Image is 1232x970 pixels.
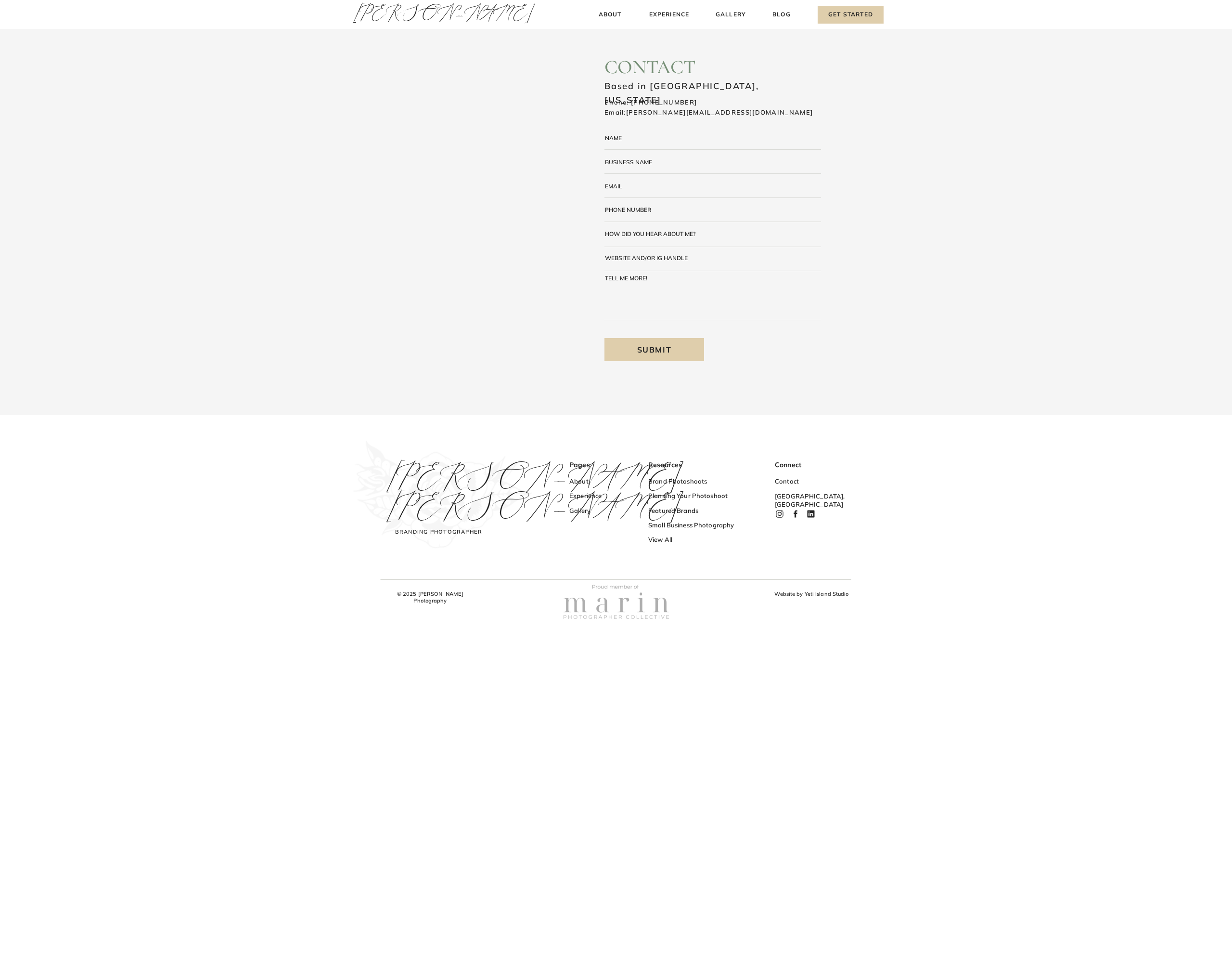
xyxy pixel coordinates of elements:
h3: [GEOGRAPHIC_DATA], [GEOGRAPHIC_DATA] [775,492,837,502]
div: Name [605,135,627,141]
div: website and/or ig handle [605,255,692,261]
a: Brand Photoshoots [648,477,742,487]
a: Featured Brands [648,507,742,517]
a: Gallery [715,10,747,20]
a: View All [648,536,742,546]
a: Small Business Photography [648,521,742,531]
a: About [596,10,624,20]
h2: contact [604,55,819,77]
div: how did you hear about me? [605,231,701,236]
div: email [605,183,631,189]
div: Phone number [605,207,667,212]
h3: Phone: [PHONE_NUMBER] Email: [604,97,841,118]
a: Blog [770,10,793,20]
a: [PERSON_NAME][EMAIL_ADDRESS][DOMAIN_NAME] [626,108,813,116]
a: [PERSON_NAME][PERSON_NAME] [386,463,497,524]
a: Planning Your Photoshoot [648,492,742,502]
a: Contact [775,477,832,487]
h3: [PERSON_NAME] [PERSON_NAME] [386,463,497,524]
a: Website by Yeti Island Studio [772,590,851,601]
div: tell me more! [605,275,667,281]
div: business name [605,159,671,165]
a: Get Started [818,6,884,24]
a: Submit [604,338,704,361]
h3: Connect [775,460,832,471]
h3: Branding Photographer [392,528,485,538]
a: Experience [648,10,691,20]
h3: © 2025 [PERSON_NAME] Photography [381,590,480,601]
h3: Based in [GEOGRAPHIC_DATA], [US_STATE] [604,79,802,88]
